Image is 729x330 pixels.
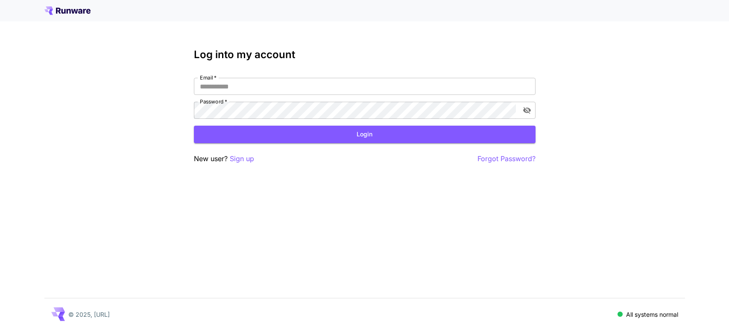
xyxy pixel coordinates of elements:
[194,126,536,143] button: Login
[194,153,254,164] p: New user?
[68,310,110,319] p: © 2025, [URL]
[477,153,536,164] button: Forgot Password?
[519,103,535,118] button: toggle password visibility
[626,310,678,319] p: All systems normal
[200,98,227,105] label: Password
[200,74,217,81] label: Email
[230,153,254,164] button: Sign up
[194,49,536,61] h3: Log into my account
